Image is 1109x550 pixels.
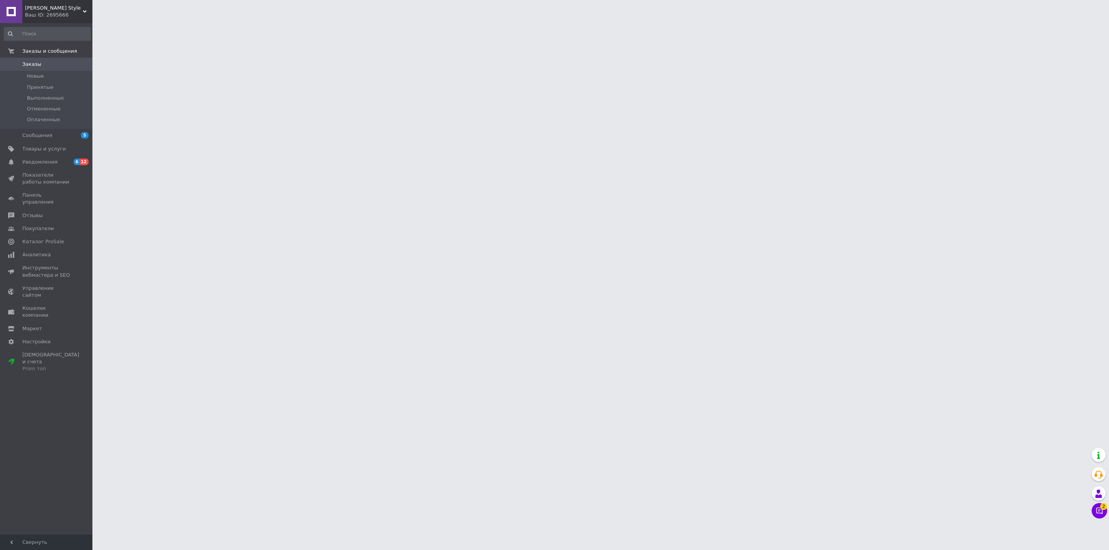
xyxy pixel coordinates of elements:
[27,105,60,112] span: Отмененные
[22,132,52,139] span: Сообщения
[27,73,44,80] span: Новые
[74,159,80,165] span: 6
[25,12,92,18] div: Ваш ID: 2695666
[22,338,50,345] span: Настройки
[22,305,71,319] span: Кошелек компании
[22,264,71,278] span: Инструменты вебмастера и SEO
[22,172,71,186] span: Показатели работы компании
[1100,502,1107,508] span: 2
[22,238,64,245] span: Каталог ProSale
[22,365,79,372] div: Prom топ
[4,27,91,41] input: Поиск
[22,61,41,68] span: Заказы
[22,212,43,219] span: Отзывы
[25,5,83,12] span: ForMan Style
[22,251,51,258] span: Аналитика
[22,285,71,299] span: Управление сайтом
[22,225,54,232] span: Покупатели
[27,95,64,102] span: Выполненные
[27,84,54,91] span: Принятые
[22,159,57,166] span: Уведомления
[22,351,79,373] span: [DEMOGRAPHIC_DATA] и счета
[22,48,77,55] span: Заказы и сообщения
[27,116,60,123] span: Оплаченные
[22,192,71,206] span: Панель управления
[80,159,89,165] span: 12
[22,145,66,152] span: Товары и услуги
[81,132,89,139] span: 5
[22,325,42,332] span: Маркет
[1092,503,1107,518] button: Чат с покупателем2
